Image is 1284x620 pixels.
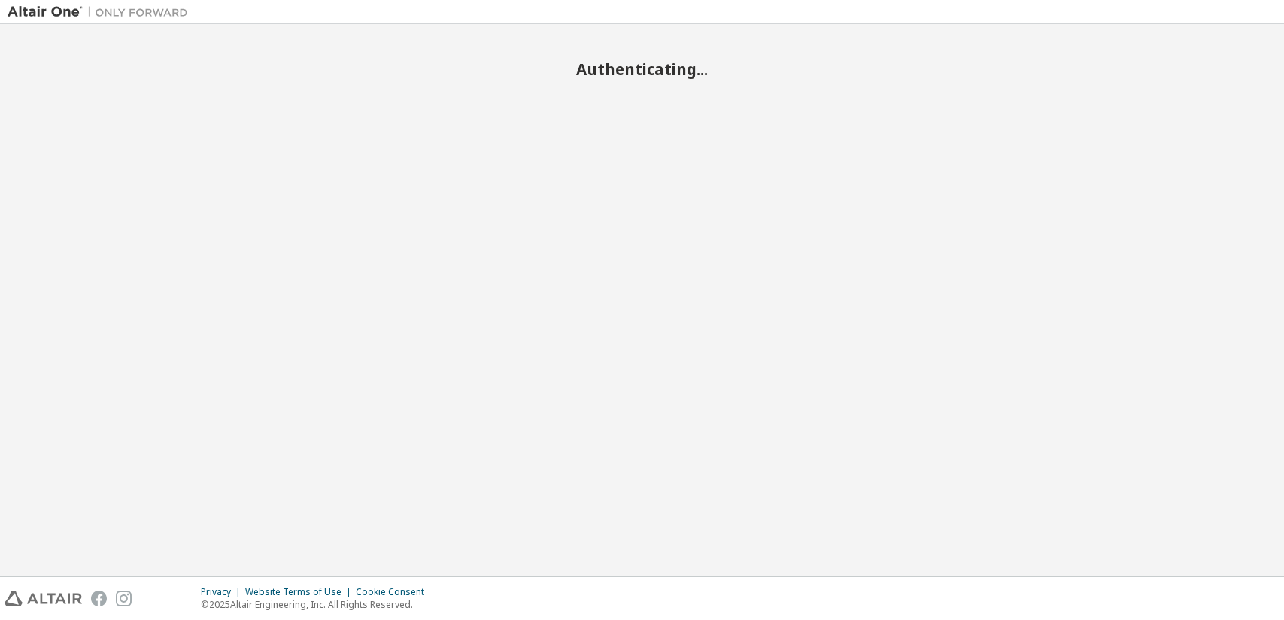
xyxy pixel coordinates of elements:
div: Website Terms of Use [245,586,356,598]
img: Altair One [8,5,196,20]
div: Privacy [201,586,245,598]
div: Cookie Consent [356,586,433,598]
img: altair_logo.svg [5,591,82,606]
h2: Authenticating... [8,59,1276,79]
img: facebook.svg [91,591,107,606]
p: © 2025 Altair Engineering, Inc. All Rights Reserved. [201,598,433,611]
img: instagram.svg [116,591,132,606]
